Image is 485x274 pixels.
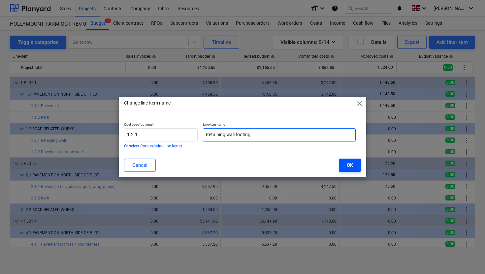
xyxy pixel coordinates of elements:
span: close [356,100,364,107]
p: Line-item name [203,122,356,128]
p: Cost code (optional) [124,122,198,128]
iframe: Chat Widget [452,242,485,274]
button: Cancel [124,159,156,172]
button: Or select from existing line-items [124,144,182,148]
div: OK [347,161,353,169]
p: Change line-item name [124,100,171,107]
div: Cancel [132,161,147,169]
button: OK [339,159,361,172]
